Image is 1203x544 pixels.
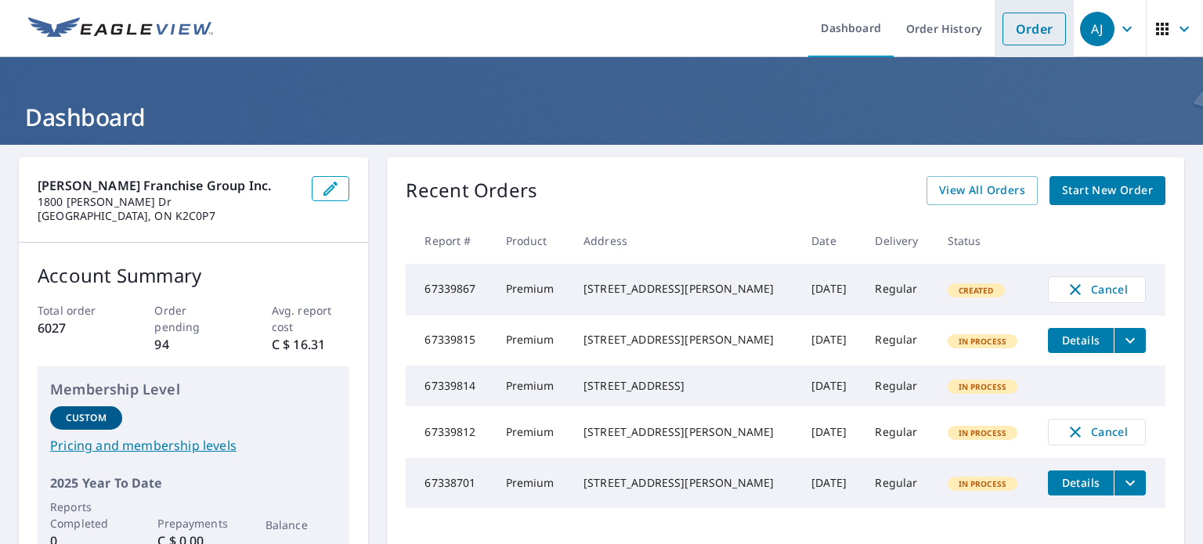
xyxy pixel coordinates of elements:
div: [STREET_ADDRESS][PERSON_NAME] [583,332,786,348]
div: [STREET_ADDRESS][PERSON_NAME] [583,475,786,491]
td: Premium [493,315,571,366]
button: filesDropdownBtn-67339815 [1114,328,1146,353]
a: Pricing and membership levels [50,436,337,455]
td: Premium [493,406,571,458]
td: Premium [493,264,571,315]
td: [DATE] [799,406,862,458]
p: Order pending [154,302,233,335]
h1: Dashboard [19,101,1184,133]
button: filesDropdownBtn-67338701 [1114,470,1146,495]
button: Cancel [1048,276,1146,303]
span: In Process [949,478,1017,489]
span: Cancel [1064,423,1129,441]
td: [DATE] [799,315,862,366]
td: [DATE] [799,264,862,315]
span: Created [949,285,1003,296]
div: [STREET_ADDRESS] [583,378,786,394]
span: In Process [949,381,1017,392]
td: Premium [493,366,571,406]
button: Cancel [1048,419,1146,445]
th: Delivery [862,218,934,264]
div: [STREET_ADDRESS][PERSON_NAME] [583,281,786,297]
p: 94 [154,335,233,354]
p: Membership Level [50,379,337,400]
a: Order [1002,13,1066,45]
p: Custom [66,411,107,425]
td: Regular [862,315,934,366]
td: Regular [862,458,934,508]
span: In Process [949,427,1017,438]
p: 2025 Year To Date [50,474,337,492]
p: Balance [266,517,338,533]
span: Details [1057,475,1104,490]
img: EV Logo [28,17,213,41]
p: Total order [38,302,116,319]
button: detailsBtn-67339815 [1048,328,1114,353]
td: 67339815 [406,315,493,366]
span: Details [1057,333,1104,348]
td: Premium [493,458,571,508]
div: [STREET_ADDRESS][PERSON_NAME] [583,424,786,440]
p: 6027 [38,319,116,337]
td: 67338701 [406,458,493,508]
p: Prepayments [157,515,229,531]
a: View All Orders [927,176,1038,205]
td: [DATE] [799,458,862,508]
p: Reports Completed [50,499,122,531]
p: C $ 16.31 [272,335,350,354]
p: Avg. report cost [272,302,350,335]
td: Regular [862,366,934,406]
td: Regular [862,264,934,315]
p: [GEOGRAPHIC_DATA], ON K2C0P7 [38,209,299,223]
td: 67339814 [406,366,493,406]
p: Account Summary [38,261,349,290]
span: In Process [949,336,1017,347]
th: Status [935,218,1035,264]
span: View All Orders [939,181,1025,200]
div: AJ [1080,12,1114,46]
p: Recent Orders [406,176,537,205]
a: Start New Order [1049,176,1165,205]
td: 67339867 [406,264,493,315]
button: detailsBtn-67338701 [1048,470,1114,495]
span: Cancel [1064,280,1129,299]
td: 67339812 [406,406,493,458]
td: Regular [862,406,934,458]
th: Report # [406,218,493,264]
th: Date [799,218,862,264]
span: Start New Order [1062,181,1153,200]
p: [PERSON_NAME] Franchise Group Inc. [38,176,299,195]
th: Product [493,218,571,264]
td: [DATE] [799,366,862,406]
p: 1800 [PERSON_NAME] Dr [38,195,299,209]
th: Address [571,218,799,264]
